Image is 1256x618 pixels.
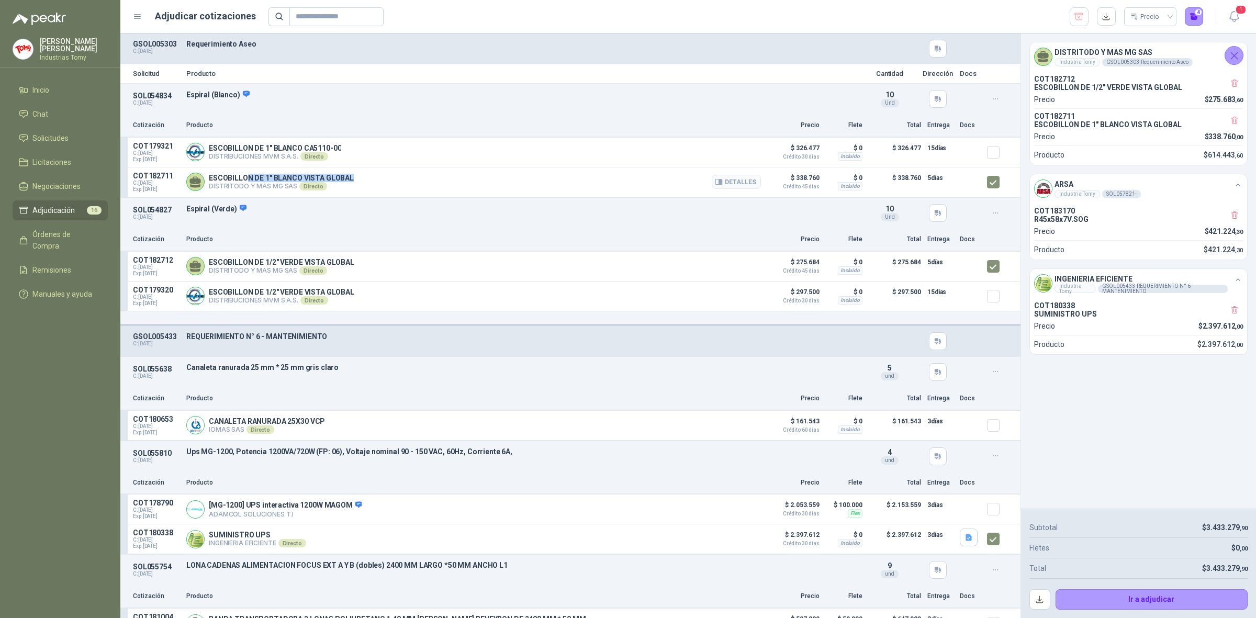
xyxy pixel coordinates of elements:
img: Company Logo [187,501,204,518]
span: ,00 [1235,342,1243,349]
span: ,90 [1240,525,1248,532]
span: 3.433.279 [1206,564,1248,572]
span: ,00 [1240,545,1248,552]
div: Company LogoINGENIERIA EFICIENTEIndustria TomyGSOL005433-REQUERIMIENTO N° 6 - MANTENIMIENTO [1030,269,1247,297]
p: $ 338.760 [869,172,921,193]
p: DISTRIBUCIONES MVM S.A.S. [209,296,354,305]
p: [PERSON_NAME] [PERSON_NAME] [40,38,108,52]
p: COT179320 [133,286,180,294]
p: LONA CADENAS ALIMENTACION FOCUS EXT A Y B (dobles) 2400 MM LARGO *50 MM ANCHO L1 [186,561,857,569]
p: $ 100.000 [826,499,862,511]
div: Directo [278,539,306,547]
p: Total [869,234,921,244]
p: $ [1205,94,1243,105]
span: C: [DATE] [133,423,180,430]
span: ,60 [1235,152,1243,159]
p: $ 297.500 [869,286,921,307]
span: Inicio [32,84,49,96]
span: Crédito 30 días [767,298,820,304]
p: ESCOBILLON DE 1/2" VERDE VISTA GLOBAL [1034,83,1243,92]
span: 10 [885,205,894,213]
div: und [881,570,899,578]
p: Producto [186,478,761,488]
span: 16 [87,206,102,215]
span: Crédito 45 días [767,268,820,274]
p: ESCOBILLON DE 1" BLANCO VISTA GLOBAL [209,174,354,182]
div: Und [881,213,899,221]
img: Company Logo [1035,275,1052,292]
span: 421.224 [1208,227,1243,235]
div: Incluido [838,425,862,434]
p: SOL054827 [133,206,180,214]
p: SUMINISTRO UPS [1034,310,1243,318]
h4: DISTRITODO Y MAS MG SAS [1055,47,1193,58]
p: $ 0 [826,529,862,541]
p: Entrega [927,120,954,130]
p: COT182711 [1034,112,1243,120]
span: C: [DATE] [133,180,180,186]
p: ADAMCOL SOLUCIONES T.I [209,510,362,518]
span: Negociaciones [32,181,81,192]
p: Espiral (Verde) [186,204,857,214]
p: COT182712 [133,256,180,264]
p: $ 0 [826,256,862,268]
p: 3 días [927,529,954,541]
span: Crédito 45 días [767,184,820,189]
span: 2.397.612 [1203,322,1243,330]
p: SUMINISTRO UPS [209,531,306,539]
p: Entrega [927,591,954,601]
div: und [881,372,899,380]
p: Docs [960,234,981,244]
p: ESCOBILLON DE 1" BLANCO VISTA GLOBAL [1034,120,1243,129]
p: REQUERIMIENTO N° 6 - MANTENIMIENTO [186,332,857,341]
p: $ 0 [826,142,862,154]
div: Industria Tomy [1055,285,1096,293]
p: Flete [826,394,862,403]
p: COT179321 [133,142,180,150]
span: 2.397.612 [1202,340,1243,349]
p: Requerimiento Aseo [186,40,857,48]
p: Total [1029,563,1046,574]
p: Cotización [133,234,180,244]
span: Exp: [DATE] [133,300,180,307]
p: $ 0 [826,286,862,298]
div: Directo [299,182,327,190]
span: 338.760 [1208,132,1243,141]
span: ,00 [1235,323,1243,330]
img: Company Logo [187,531,204,548]
a: Órdenes de Compra [13,224,108,256]
p: $ 0 [826,172,862,184]
p: Entrega [927,478,954,488]
span: Crédito 30 días [767,541,820,546]
p: COT182711 [133,172,180,180]
p: Cotización [133,478,180,488]
p: C: [DATE] [133,100,180,106]
p: COT182712 [1034,75,1243,83]
p: ESCOBILLON DE 1/2" VERDE VISTA GLOBAL [209,258,354,266]
img: Company Logo [13,39,33,59]
p: Docs [960,394,981,403]
p: COT178790 [133,499,180,507]
p: $ [1204,149,1243,161]
p: $ 2.053.559 [767,499,820,516]
span: ,60 [1235,97,1243,104]
p: $ [1205,226,1243,237]
p: $ 2.397.612 [869,529,921,549]
p: Precio [1034,320,1055,332]
p: Docs [960,478,981,488]
p: Espiral (Blanco) [186,90,857,99]
div: Directo [300,296,328,305]
span: 3.433.279 [1206,523,1248,532]
p: $ [1197,339,1243,350]
p: GSOL005433 [133,332,180,341]
p: Flete [826,478,862,488]
p: Precio [767,120,820,130]
p: Cotización [133,120,180,130]
p: Producto [186,120,761,130]
span: Exp: [DATE] [133,430,180,436]
span: ,00 [1235,134,1243,141]
p: Precio [767,234,820,244]
span: C: [DATE] [133,264,180,271]
p: C: [DATE] [133,48,180,54]
p: DISTRITODO Y MAS MG SAS [209,266,354,275]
